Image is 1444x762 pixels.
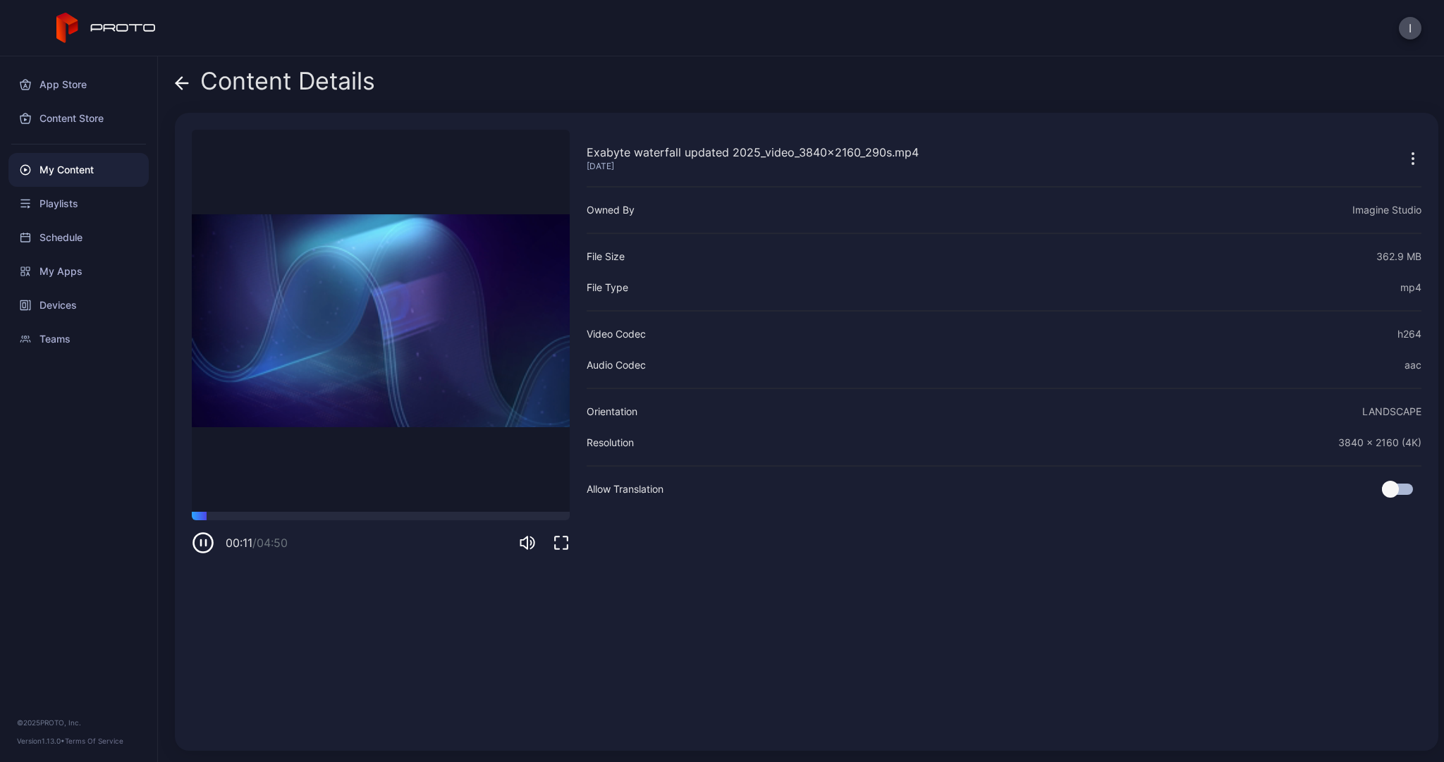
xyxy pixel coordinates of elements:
div: h264 [1397,326,1421,343]
div: 00:11 [226,534,288,551]
div: Resolution [587,434,634,451]
button: I [1399,17,1421,39]
a: App Store [8,68,149,102]
video: Sorry, your browser doesn‘t support embedded videos [192,130,570,512]
div: Owned By [587,202,635,219]
div: aac [1405,357,1421,374]
div: Allow Translation [587,481,663,498]
a: Playlists [8,187,149,221]
a: Devices [8,288,149,322]
div: Video Codec [587,326,646,343]
div: Imagine Studio [1352,202,1421,219]
a: Terms Of Service [65,737,123,745]
div: Content Details [175,68,375,102]
div: [DATE] [587,161,919,172]
div: © 2025 PROTO, Inc. [17,717,140,728]
div: Exabyte waterfall updated 2025_video_3840x2160_290s.mp4 [587,144,919,161]
a: Content Store [8,102,149,135]
div: Orientation [587,403,637,420]
a: Teams [8,322,149,356]
div: File Type [587,279,628,296]
div: LANDSCAPE [1362,403,1421,420]
a: My Content [8,153,149,187]
div: Audio Codec [587,357,646,374]
a: My Apps [8,254,149,288]
div: 362.9 MB [1376,248,1421,265]
span: / 04:50 [252,536,288,550]
a: Schedule [8,221,149,254]
span: Version 1.13.0 • [17,737,65,745]
div: mp4 [1400,279,1421,296]
div: File Size [587,248,625,265]
div: 3840 x 2160 (4K) [1338,434,1421,451]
